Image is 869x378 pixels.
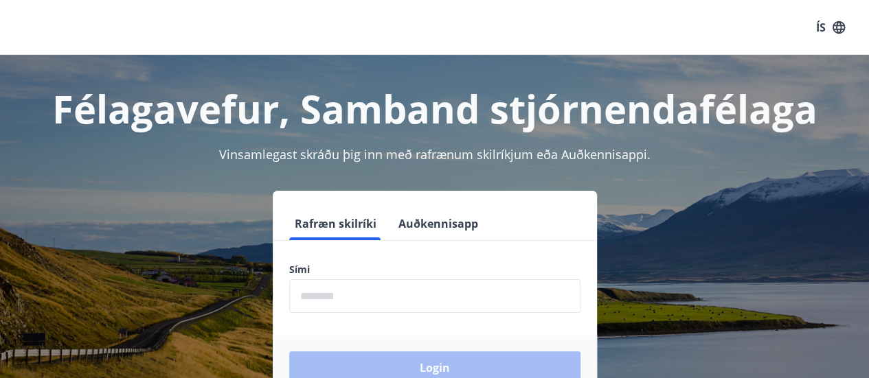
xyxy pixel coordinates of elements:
button: ÍS [809,15,853,40]
label: Sími [289,263,580,276]
h1: Félagavefur, Samband stjórnendafélaga [16,82,853,134]
button: Auðkennisapp [393,207,484,240]
span: Vinsamlegast skráðu þig inn með rafrænum skilríkjum eða Auðkennisappi. [219,146,651,163]
button: Rafræn skilríki [289,207,382,240]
